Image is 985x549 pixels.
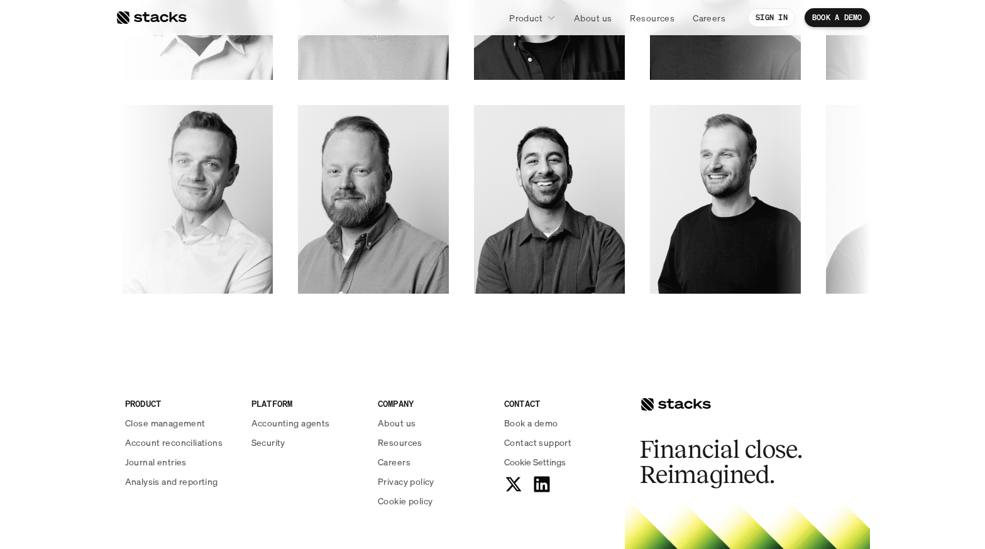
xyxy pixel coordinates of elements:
[504,436,571,449] p: Contact support
[125,416,236,430] a: Close management
[125,436,236,449] a: Account reconciliations
[251,397,363,410] p: PLATFORM
[378,455,489,469] a: Careers
[748,8,795,27] a: SIGN IN
[504,436,615,449] a: Contact support
[640,437,828,487] h2: Financial close. Reimagined.
[378,494,489,507] a: Cookie policy
[251,436,285,449] p: Security
[125,416,206,430] p: Close management
[378,416,415,430] p: About us
[378,436,422,449] p: Resources
[251,416,363,430] a: Accounting agents
[566,6,619,29] a: About us
[378,455,410,469] p: Careers
[125,397,236,410] p: PRODUCT
[378,475,434,488] p: Privacy policy
[756,13,788,22] p: SIGN IN
[504,416,558,430] p: Book a demo
[630,11,674,25] p: Resources
[125,455,236,469] a: Journal entries
[693,11,725,25] p: Careers
[378,416,489,430] a: About us
[378,494,432,507] p: Cookie policy
[574,11,612,25] p: About us
[125,436,223,449] p: Account reconciliations
[504,416,615,430] a: Book a demo
[251,416,330,430] p: Accounting agents
[251,436,363,449] a: Security
[125,455,187,469] p: Journal entries
[504,397,615,410] p: CONTACT
[504,455,566,469] button: Cookie Trigger
[622,6,682,29] a: Resources
[378,397,489,410] p: COMPANY
[805,8,870,27] a: BOOK A DEMO
[378,475,489,488] a: Privacy policy
[125,475,218,488] p: Analysis and reporting
[378,436,489,449] a: Resources
[504,455,566,469] span: Cookie Settings
[685,6,733,29] a: Careers
[509,11,542,25] p: Product
[125,475,236,488] a: Analysis and reporting
[812,13,862,22] p: BOOK A DEMO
